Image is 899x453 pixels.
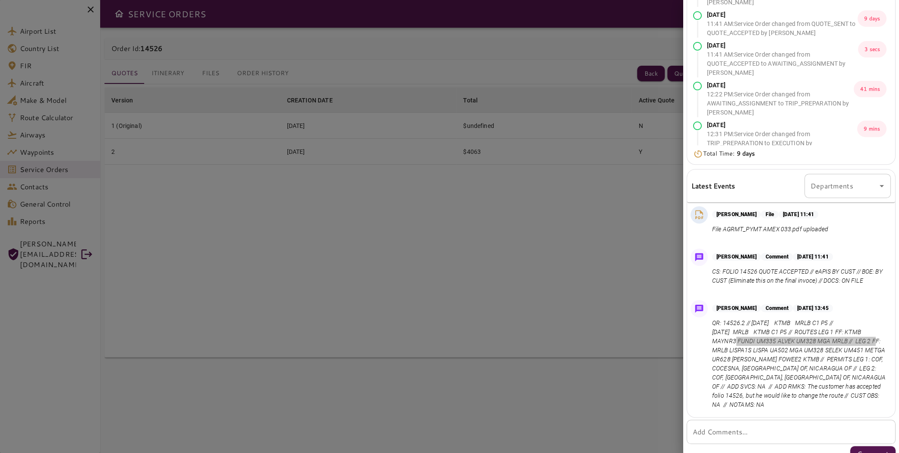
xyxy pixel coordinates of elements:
p: 11:41 AM : Service Order changed from QUOTE_ACCEPTED to AWAITING_ASSIGNMENT by [PERSON_NAME] [707,50,858,77]
p: QR: 14526.2 // [DATE] KTMB MRLB C1 P5 // [DATE] MRLB KTMB C1 P5 // ROUTES LEG 1 FF: KTMB MAYNR3 F... [712,319,887,409]
p: 3 secs [858,41,886,57]
p: 9 days [858,10,886,27]
p: 11:41 AM : Service Order changed from QUOTE_SENT to QUOTE_ACCEPTED by [PERSON_NAME] [707,19,858,38]
p: 9 mins [857,121,886,137]
h6: Latest Events [691,180,735,191]
p: 41 mins [854,81,886,97]
p: [DATE] [707,10,858,19]
p: [PERSON_NAME] [712,304,761,312]
img: Timer Icon [693,150,703,158]
p: File AGRMT_PYMT AMEX 033.pdf uploaded [712,225,828,234]
p: [DATE] [707,81,854,90]
p: File [761,211,778,218]
p: [PERSON_NAME] [712,253,761,261]
p: 12:22 PM : Service Order changed from AWAITING_ASSIGNMENT to TRIP_PREPARATION by [PERSON_NAME] [707,90,854,117]
button: Open [876,180,888,192]
p: Comment [761,304,793,312]
img: PDF File [693,208,706,221]
img: Message Icon [693,251,705,263]
p: CS: FOLIO 14526 QUOTE ACCEPTED // eAPIS BY CUST // BOE: BY CUST (Eliminate this on the final invo... [712,267,887,285]
b: 9 days [737,149,755,158]
img: Message Icon [693,303,705,315]
p: 12:31 PM : Service Order changed from TRIP_PREPARATION to EXECUTION by [PERSON_NAME] [707,130,857,157]
p: [DATE] 13:45 [793,304,833,312]
p: [DATE] 11:41 [779,211,818,218]
p: [DATE] [707,41,858,50]
p: Total Time: [703,149,755,158]
p: [PERSON_NAME] [712,211,761,218]
p: Comment [761,253,793,261]
p: [DATE] 11:41 [793,253,833,261]
p: [DATE] [707,121,857,130]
